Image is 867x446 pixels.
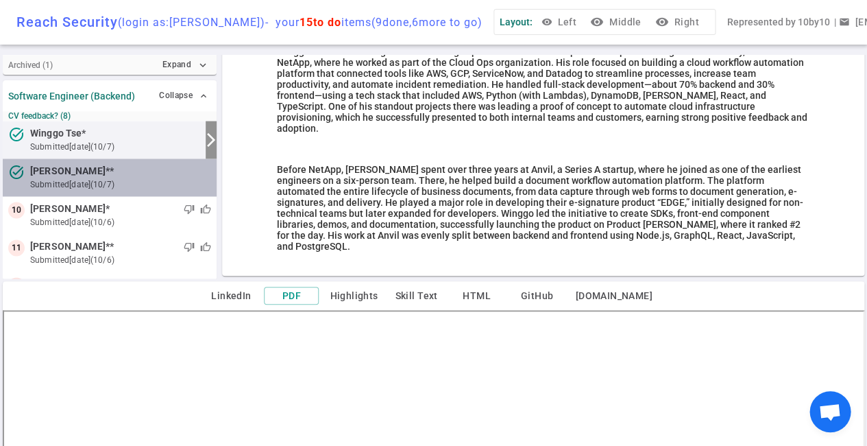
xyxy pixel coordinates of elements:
[538,10,582,35] button: Left
[8,111,211,121] small: CV feedback? (8)
[159,55,211,75] button: Expandexpand_more
[838,16,849,27] span: email
[8,277,25,294] div: 12
[590,15,604,29] i: visibility
[300,16,341,29] span: 15 to do
[324,287,383,305] button: Highlights
[8,239,25,256] div: 11
[30,164,106,178] span: [PERSON_NAME]
[587,10,646,35] button: visibilityMiddle
[500,16,533,27] span: Layout:
[30,216,211,228] small: submitted [DATE] (10/6)
[30,126,82,141] span: Winggo Tse
[203,132,219,148] i: arrow_forward_ios
[277,164,803,252] span: Before NetApp, [PERSON_NAME] spent over three years at Anvil, a Series A startup, where he joined...
[156,86,211,106] button: Collapse
[8,91,135,102] strong: Software Engineer (Backend)
[30,277,106,292] span: [PERSON_NAME]
[8,60,53,70] small: Archived ( 1 )
[265,16,483,29] span: - your items ( 9 done, 6 more to go)
[509,287,564,305] button: GitHub
[118,16,265,29] span: (login as: [PERSON_NAME] )
[809,391,851,432] div: Open chat
[449,287,504,305] button: HTML
[541,16,552,27] span: visibility
[8,164,25,180] i: task_alt
[30,178,211,191] small: submitted [DATE] (10/7)
[16,14,483,30] div: Reach Security
[30,202,106,216] span: [PERSON_NAME]
[8,126,25,143] i: task_alt
[8,202,25,218] div: 10
[30,141,200,153] small: submitted [DATE] (10/7)
[655,15,668,29] i: visibility
[200,204,211,215] span: thumb_up
[204,287,258,305] button: LinkedIn
[197,59,209,71] i: expand_more
[652,10,704,35] button: visibilityRight
[184,204,195,215] span: thumb_down
[30,239,106,254] span: [PERSON_NAME]
[389,287,443,305] button: Skill Text
[200,242,211,253] span: thumb_up
[198,91,209,102] span: expand_less
[570,287,657,305] button: [DOMAIN_NAME]
[277,46,809,134] span: Winggo is a software engineer with strong experience in both startup and enterprise settings. Mos...
[30,254,211,266] small: submitted [DATE] (10/6)
[264,287,319,305] button: PDF
[184,242,195,253] span: thumb_down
